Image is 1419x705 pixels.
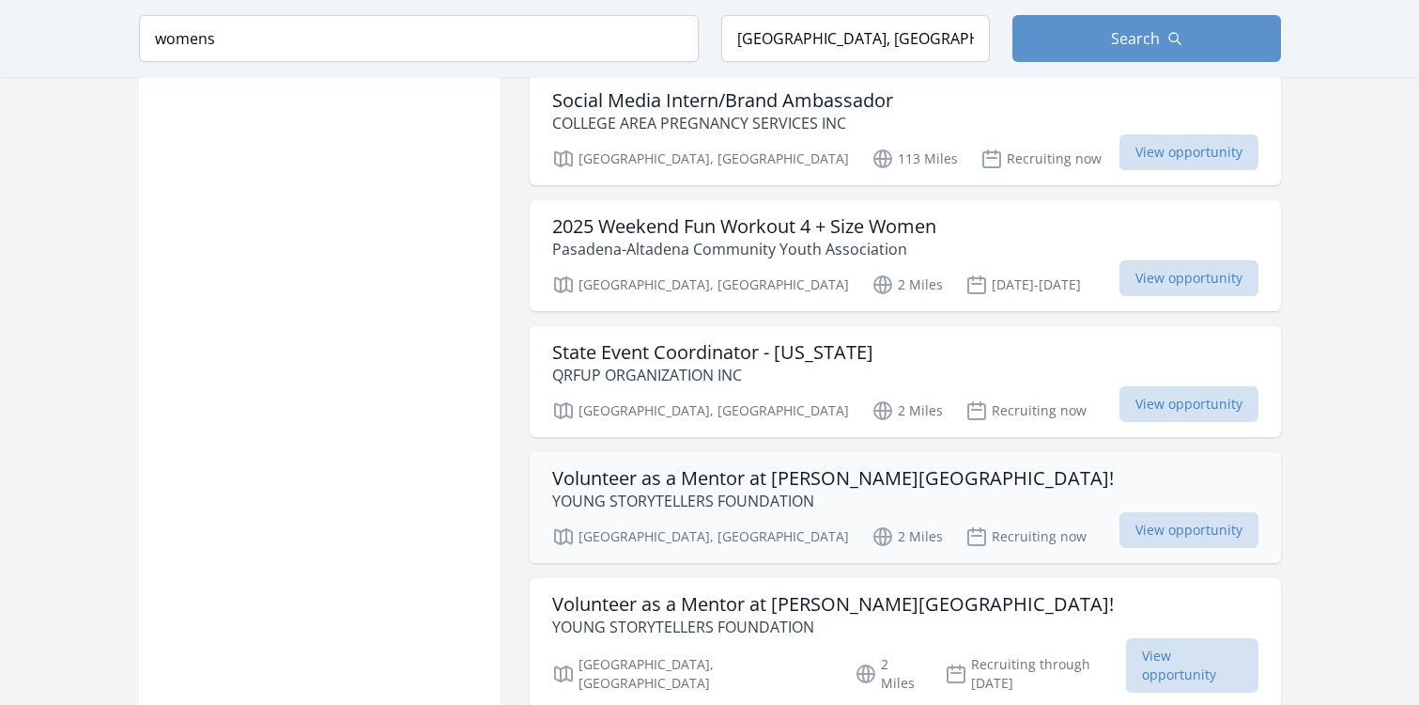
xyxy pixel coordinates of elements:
[530,200,1281,311] a: 2025 Weekend Fun Workout 4 + Size Women Pasadena-Altadena Community Youth Association [GEOGRAPHIC...
[871,525,943,548] p: 2 Miles
[552,89,893,112] h3: Social Media Intern/Brand Ambassador
[1119,134,1258,170] span: View opportunity
[980,148,1102,170] p: Recruiting now
[965,274,1081,296] p: [DATE]-[DATE]
[552,148,849,170] p: [GEOGRAPHIC_DATA], [GEOGRAPHIC_DATA]
[552,525,849,548] p: [GEOGRAPHIC_DATA], [GEOGRAPHIC_DATA]
[139,15,699,62] input: Keyword
[552,616,1114,638] p: YOUNG STORYTELLERS FOUNDATION
[871,274,943,296] p: 2 Miles
[530,452,1281,563] a: Volunteer as a Mentor at [PERSON_NAME][GEOGRAPHIC_DATA]! YOUNG STORYTELLERS FOUNDATION [GEOGRAPHI...
[855,655,922,693] p: 2 Miles
[1012,15,1281,62] button: Search
[871,148,958,170] p: 113 Miles
[552,593,1114,616] h3: Volunteer as a Mentor at [PERSON_NAME][GEOGRAPHIC_DATA]!
[552,112,893,134] p: COLLEGE AREA PREGNANCY SERVICES INC
[871,399,943,422] p: 2 Miles
[552,467,1114,490] h3: Volunteer as a Mentor at [PERSON_NAME][GEOGRAPHIC_DATA]!
[965,399,1087,422] p: Recruiting now
[552,490,1114,512] p: YOUNG STORYTELLERS FOUNDATION
[552,215,936,238] h3: 2025 Weekend Fun Workout 4 + Size Women
[1111,27,1160,50] span: Search
[1119,260,1258,296] span: View opportunity
[721,15,990,62] input: Location
[552,274,849,296] p: [GEOGRAPHIC_DATA], [GEOGRAPHIC_DATA]
[1126,638,1258,693] span: View opportunity
[945,655,1126,693] p: Recruiting through [DATE]
[552,399,849,422] p: [GEOGRAPHIC_DATA], [GEOGRAPHIC_DATA]
[530,326,1281,437] a: State Event Coordinator - [US_STATE] QRFUP ORGANIZATION INC [GEOGRAPHIC_DATA], [GEOGRAPHIC_DATA] ...
[1119,386,1258,422] span: View opportunity
[530,74,1281,185] a: Social Media Intern/Brand Ambassador COLLEGE AREA PREGNANCY SERVICES INC [GEOGRAPHIC_DATA], [GEOG...
[965,525,1087,548] p: Recruiting now
[552,655,833,693] p: [GEOGRAPHIC_DATA], [GEOGRAPHIC_DATA]
[552,341,873,364] h3: State Event Coordinator - [US_STATE]
[1119,512,1258,548] span: View opportunity
[552,364,873,386] p: QRFUP ORGANIZATION INC
[552,238,936,260] p: Pasadena-Altadena Community Youth Association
